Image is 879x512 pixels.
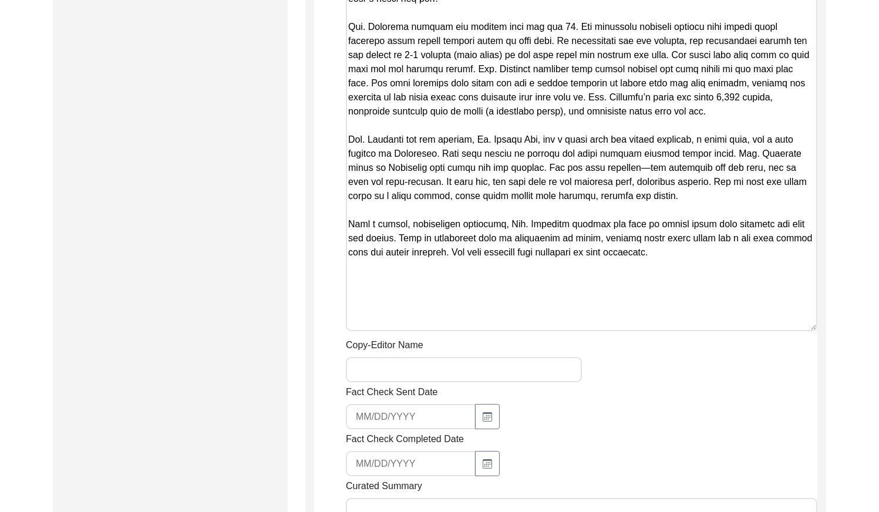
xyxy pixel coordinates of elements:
label: Curated Summary [346,479,422,493]
input: MM/DD/YYYY [346,404,476,429]
label: Fact Check Sent Date [346,385,438,399]
input: MM/DD/YYYY [346,451,476,476]
label: Fact Check Completed Date [346,432,464,446]
label: Copy-Editor Name [346,338,423,352]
